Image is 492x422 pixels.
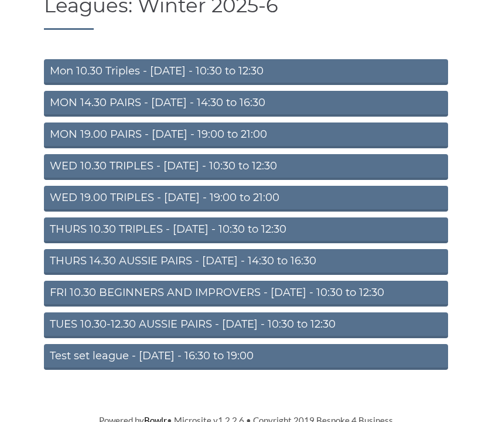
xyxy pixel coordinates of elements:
a: THURS 10.30 TRIPLES - [DATE] - 10:30 to 12:30 [44,217,448,243]
a: MON 14.30 PAIRS - [DATE] - 14:30 to 16:30 [44,91,448,117]
a: Mon 10.30 Triples - [DATE] - 10:30 to 12:30 [44,59,448,85]
a: THURS 14.30 AUSSIE PAIRS - [DATE] - 14:30 to 16:30 [44,249,448,275]
a: Test set league - [DATE] - 16:30 to 19:00 [44,344,448,370]
a: TUES 10.30-12.30 AUSSIE PAIRS - [DATE] - 10:30 to 12:30 [44,312,448,338]
a: WED 19.00 TRIPLES - [DATE] - 19:00 to 21:00 [44,186,448,212]
a: MON 19.00 PAIRS - [DATE] - 19:00 to 21:00 [44,122,448,148]
a: FRI 10.30 BEGINNERS AND IMPROVERS - [DATE] - 10:30 to 12:30 [44,281,448,307]
a: WED 10.30 TRIPLES - [DATE] - 10:30 to 12:30 [44,154,448,180]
